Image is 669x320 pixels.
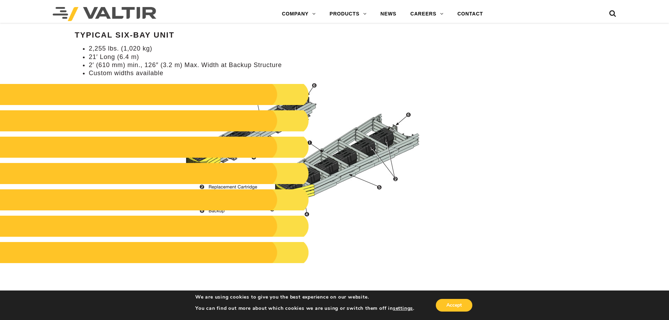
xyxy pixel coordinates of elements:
li: 21′ Long (6.4 m) [89,53,427,61]
li: 2′ (610 mm) min., 126″ (3.2 m) Max. Width at Backup Structure [89,61,427,69]
li: 2,255 lbs. (1,020 kg) [89,45,427,53]
a: NEWS [373,7,403,21]
p: You can find out more about which cookies we are using or switch them off in . [195,305,414,312]
p: We are using cookies to give you the best experience on our website. [195,294,414,300]
li: Custom widths available [89,69,427,77]
a: PRODUCTS [323,7,374,21]
a: COMPANY [275,7,323,21]
strong: Typical Six-Bay Unit [75,31,175,39]
button: Accept [436,299,472,312]
a: CAREERS [404,7,451,21]
a: CONTACT [450,7,490,21]
button: settings [393,305,413,312]
img: Valtir [53,7,156,21]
